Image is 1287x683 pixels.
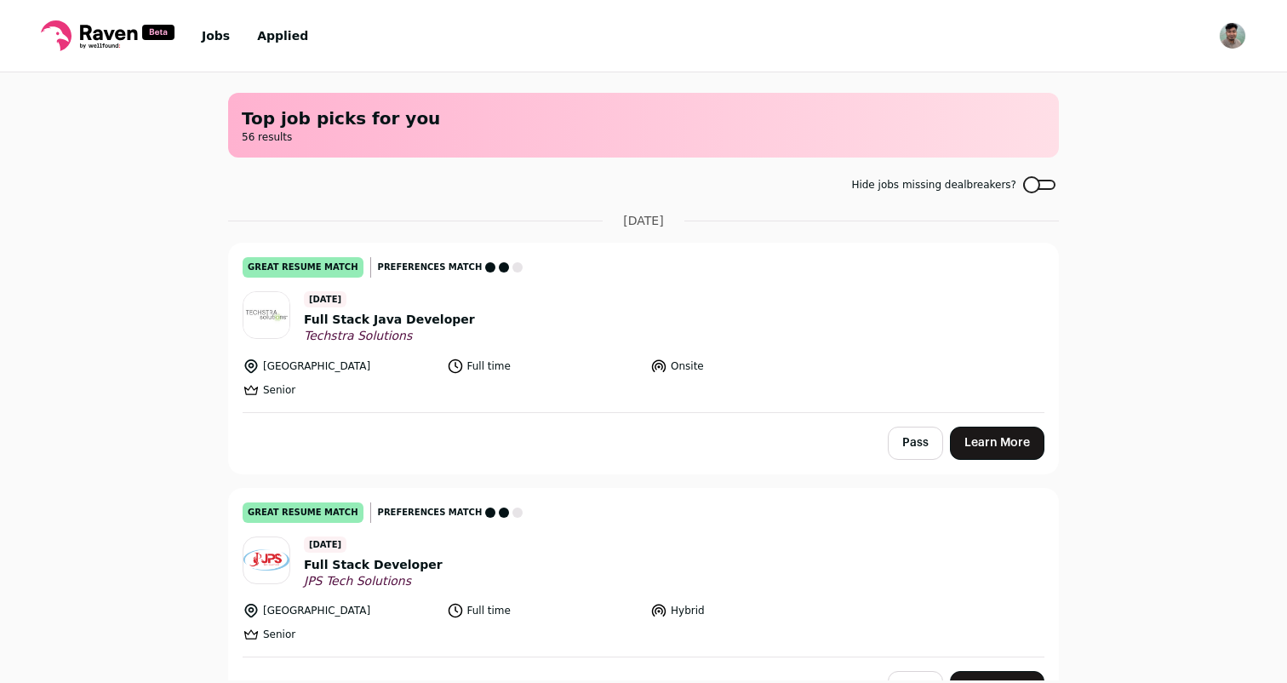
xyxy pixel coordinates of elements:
[243,602,437,619] li: [GEOGRAPHIC_DATA]
[378,259,483,276] span: Preferences match
[304,556,443,574] span: Full Stack Developer
[304,311,475,329] span: Full Stack Java Developer
[243,382,437,399] li: Senior
[623,212,663,229] span: [DATE]
[229,244,1058,412] a: great resume match Preferences match [DATE] Full Stack Java Developer Techstra Solutions [GEOGRAP...
[304,574,443,589] span: JPS Tech Solutions
[950,427,1044,460] a: Learn More
[229,489,1058,657] a: great resume match Preferences match [DATE] Full Stack Developer JPS Tech Solutions [GEOGRAPHIC_D...
[304,329,475,344] span: Techstra Solutions
[243,549,289,571] img: 56f33ba3aebab4d7a1e87ba7d74a868f19e3928d3fb759ec54767a8720d30771.png
[202,29,230,43] a: Jobs
[304,537,346,553] span: [DATE]
[243,292,289,338] img: 613ba485401ea68ac267dd6c2a8c0931b2db50ea8599e29e91451cfddd1b6239.jpg
[851,178,1016,192] span: Hide jobs missing dealbreakers?
[650,602,844,619] li: Hybrid
[243,626,437,643] li: Senior
[257,29,308,43] a: Applied
[888,427,943,460] button: Pass
[304,291,346,307] span: [DATE]
[242,130,1045,144] span: 56 results
[243,358,437,375] li: [GEOGRAPHIC_DATA]
[243,257,363,278] div: great resume match
[447,602,641,619] li: Full time
[1219,22,1246,49] button: Open dropdown
[447,358,641,375] li: Full time
[650,358,844,375] li: Onsite
[378,504,483,521] span: Preferences match
[242,106,1045,130] h1: Top job picks for you
[1219,22,1246,49] img: 19439055-medium_jpg
[243,502,363,523] div: great resume match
